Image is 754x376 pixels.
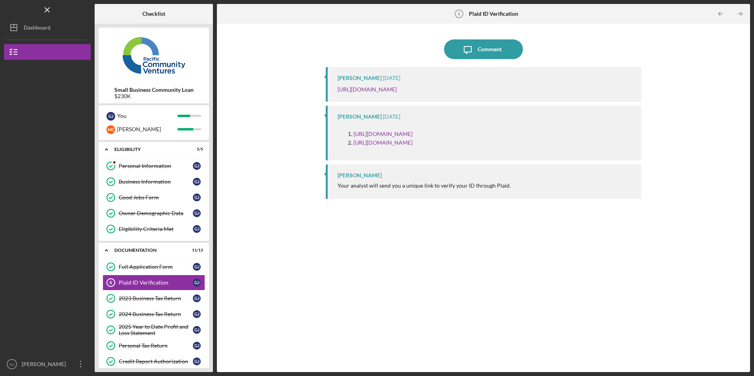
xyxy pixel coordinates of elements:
div: G J [193,194,201,201]
a: Business InformationGJ [103,174,205,190]
div: Your analyst will send you a unique link to verify your ID through Plaid. [338,182,511,189]
b: Checklist [142,11,165,17]
div: Owner Demographic Data [119,210,193,216]
div: Personal Tax Return [119,342,193,349]
div: G J [193,342,201,350]
img: Product logo [99,32,209,79]
div: 11 / 13 [189,248,203,253]
button: GJ[PERSON_NAME] [4,356,91,372]
div: [PERSON_NAME] [338,172,382,179]
div: Plaid ID Verification [119,279,193,286]
div: 2023 Business Tax Return [119,295,193,302]
div: Dashboard [24,20,50,37]
div: G J [193,294,201,302]
a: [URL][DOMAIN_NAME] [353,139,412,146]
a: 2025 Year to Date Profit and Loss StatementGJ [103,322,205,338]
div: Business Information [119,179,193,185]
div: G J [193,310,201,318]
div: G J [193,279,201,287]
div: [PERSON_NAME] [20,356,71,374]
div: 5 / 5 [189,147,203,152]
div: G J [193,225,201,233]
tspan: 6 [110,280,112,285]
div: Eligibility Criteria Met [119,226,193,232]
div: Comment [478,39,502,59]
div: G J [193,209,201,217]
a: 6Plaid ID VerificationGJ [103,275,205,290]
a: 2023 Business Tax ReturnGJ [103,290,205,306]
div: G J [193,357,201,365]
div: Eligibility [114,147,183,152]
a: 2024 Business Tax ReturnGJ [103,306,205,322]
div: Good Jobs Form [119,194,193,201]
div: G J [193,263,201,271]
a: Personal Tax ReturnGJ [103,338,205,354]
a: [URL][DOMAIN_NAME] [338,86,397,93]
button: Dashboard [4,20,91,35]
div: [PERSON_NAME] [117,123,177,136]
div: $230K [114,93,194,99]
time: 2025-08-13 18:35 [383,75,400,81]
a: Owner Demographic DataGJ [103,205,205,221]
tspan: 6 [457,11,460,16]
div: 2024 Business Tax Return [119,311,193,317]
div: M C [106,125,115,134]
div: Documentation [114,248,183,253]
a: Credit Report AuthorizationGJ [103,354,205,369]
button: Comment [444,39,523,59]
div: G J [193,162,201,170]
div: 2025 Year to Date Profit and Loss Statement [119,324,193,336]
b: Small Business Community Loan [114,87,194,93]
a: [URL][DOMAIN_NAME] [353,130,412,137]
div: [PERSON_NAME] [338,114,382,120]
div: G J [193,326,201,334]
text: GJ [9,362,14,367]
div: G J [106,112,115,121]
div: Full Application Form [119,264,193,270]
div: Personal Information [119,163,193,169]
div: You [117,109,177,123]
a: Personal InformationGJ [103,158,205,174]
div: G J [193,178,201,186]
div: Credit Report Authorization [119,358,193,365]
b: Plaid ID Verification [469,11,518,17]
a: Good Jobs FormGJ [103,190,205,205]
div: [PERSON_NAME] [338,75,382,81]
a: Full Application FormGJ [103,259,205,275]
time: 2025-07-16 23:37 [383,114,400,120]
a: Eligibility Criteria MetGJ [103,221,205,237]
